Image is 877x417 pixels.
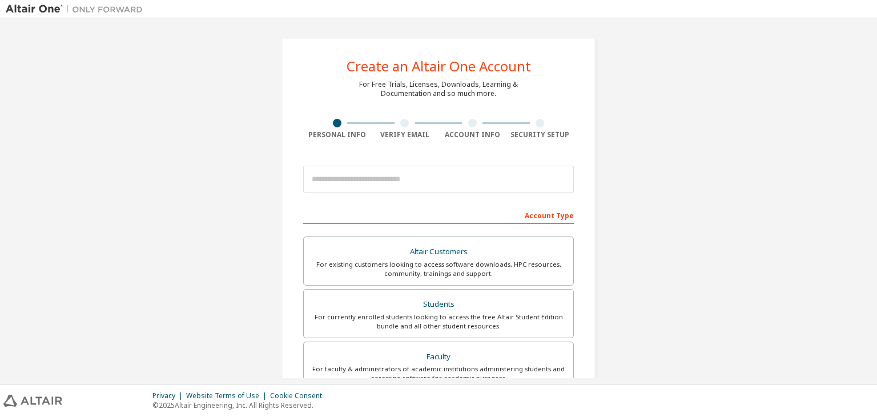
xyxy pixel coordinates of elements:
[152,391,186,400] div: Privacy
[311,349,566,365] div: Faculty
[270,391,329,400] div: Cookie Consent
[303,130,371,139] div: Personal Info
[311,260,566,278] div: For existing customers looking to access software downloads, HPC resources, community, trainings ...
[3,395,62,407] img: altair_logo.svg
[303,206,574,224] div: Account Type
[506,130,574,139] div: Security Setup
[186,391,270,400] div: Website Terms of Use
[311,364,566,383] div: For faculty & administrators of academic institutions administering students and accessing softwa...
[347,59,531,73] div: Create an Altair One Account
[438,130,506,139] div: Account Info
[311,312,566,331] div: For currently enrolled students looking to access the free Altair Student Edition bundle and all ...
[311,296,566,312] div: Students
[371,130,439,139] div: Verify Email
[152,400,329,410] p: © 2025 Altair Engineering, Inc. All Rights Reserved.
[311,244,566,260] div: Altair Customers
[6,3,148,15] img: Altair One
[359,80,518,98] div: For Free Trials, Licenses, Downloads, Learning & Documentation and so much more.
